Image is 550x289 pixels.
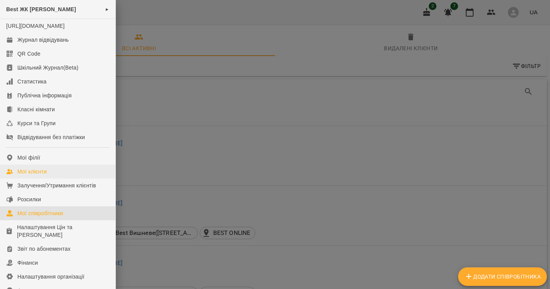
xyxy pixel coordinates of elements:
[17,92,71,99] div: Публічна інформація
[17,119,56,127] div: Курси та Групи
[458,267,547,286] button: Додати співробітника
[17,273,85,280] div: Налаштування організації
[17,154,40,161] div: Мої філії
[464,272,541,281] span: Додати співробітника
[17,36,69,44] div: Журнал відвідувань
[17,223,109,239] div: Налаштування Цін та [PERSON_NAME]
[17,182,96,189] div: Залучення/Утримання клієнтів
[17,64,78,71] div: Шкільний Журнал(Beta)
[6,23,65,29] a: [URL][DOMAIN_NAME]
[17,50,41,58] div: QR Code
[17,78,47,85] div: Статистика
[17,133,85,141] div: Відвідування без платіжки
[17,195,41,203] div: Розсилки
[6,6,76,12] span: Best ЖК [PERSON_NAME]
[17,168,47,175] div: Мої клієнти
[17,259,38,267] div: Фінанси
[17,105,55,113] div: Класні кімнати
[105,6,109,12] span: ►
[17,245,71,253] div: Звіт по абонементах
[17,209,63,217] div: Мої співробітники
